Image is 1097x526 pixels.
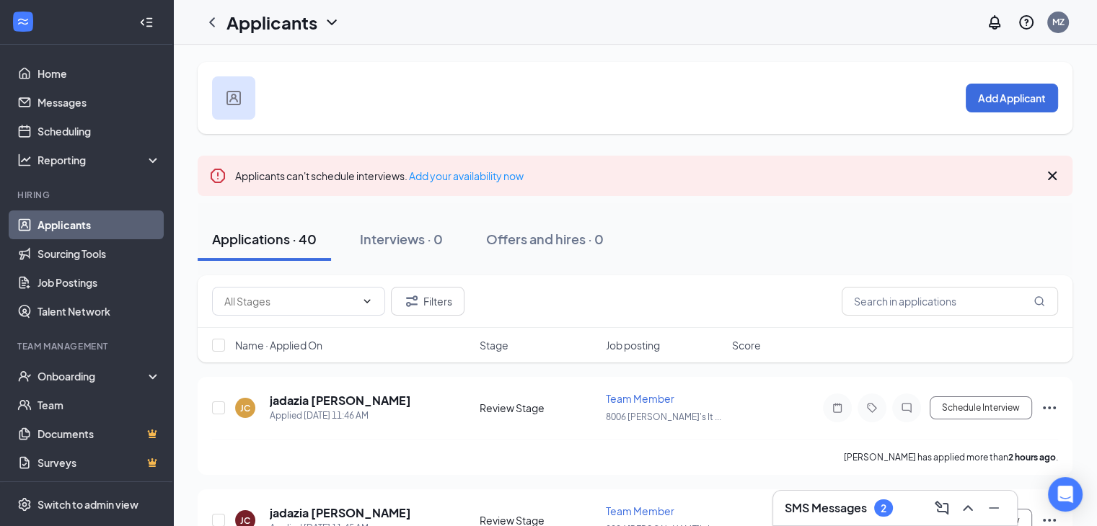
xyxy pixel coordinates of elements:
[203,14,221,31] svg: ChevronLeft
[1008,452,1056,463] b: 2 hours ago
[1044,167,1061,184] svg: Cross
[17,369,32,383] svg: UserCheck
[209,167,226,184] svg: Error
[38,297,161,326] a: Talent Network
[480,338,508,352] span: Stage
[16,14,30,29] svg: WorkstreamLogo
[409,169,524,182] a: Add your availability now
[38,210,161,239] a: Applicants
[17,340,158,352] div: Team Management
[38,117,161,146] a: Scheduling
[966,84,1058,112] button: Add Applicant
[844,451,1058,463] p: [PERSON_NAME] has applied more than .
[235,169,524,182] span: Applicants can't schedule interviews.
[606,338,660,352] span: Job posting
[38,448,161,477] a: SurveysCrown
[842,287,1058,316] input: Search in applications
[785,500,867,516] h3: SMS Messages
[226,91,241,105] img: user icon
[38,419,161,448] a: DocumentsCrown
[486,230,604,248] div: Offers and hires · 0
[38,497,138,512] div: Switch to admin view
[606,392,674,405] span: Team Member
[17,153,32,167] svg: Analysis
[38,88,161,117] a: Messages
[982,496,1005,520] button: Minimize
[224,293,356,309] input: All Stages
[270,409,411,423] div: Applied [DATE] 11:46 AM
[606,411,721,422] span: 8006 [PERSON_NAME]'s It ...
[17,497,32,512] svg: Settings
[38,59,161,88] a: Home
[732,338,761,352] span: Score
[1018,14,1035,31] svg: QuestionInfo
[1034,295,1045,307] svg: MagnifyingGlass
[930,396,1032,419] button: Schedule Interview
[240,402,250,414] div: JC
[17,189,158,201] div: Hiring
[391,287,464,316] button: Filter Filters
[212,230,317,248] div: Applications · 40
[933,499,951,517] svg: ComposeMessage
[1048,477,1083,512] div: Open Intercom Messenger
[226,10,317,35] h1: Applicants
[881,502,886,514] div: 2
[361,295,373,307] svg: ChevronDown
[829,402,846,414] svg: Note
[323,14,340,31] svg: ChevronDown
[986,14,1003,31] svg: Notifications
[985,499,1003,517] svg: Minimize
[1041,399,1058,416] svg: Ellipses
[38,268,161,297] a: Job Postings
[38,369,149,383] div: Onboarding
[403,293,420,310] svg: Filter
[959,499,977,517] svg: ChevronUp
[38,239,161,268] a: Sourcing Tools
[270,393,411,409] h5: jadazia [PERSON_NAME]
[898,402,915,414] svg: ChatInactive
[863,402,881,414] svg: Tag
[235,338,322,352] span: Name · Applied On
[360,230,443,248] div: Interviews · 0
[38,153,162,167] div: Reporting
[38,391,161,419] a: Team
[956,496,979,520] button: ChevronUp
[1052,16,1065,28] div: MZ
[606,504,674,517] span: Team Member
[930,496,953,520] button: ComposeMessage
[270,505,411,521] h5: jadazia [PERSON_NAME]
[480,401,597,415] div: Review Stage
[139,15,154,30] svg: Collapse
